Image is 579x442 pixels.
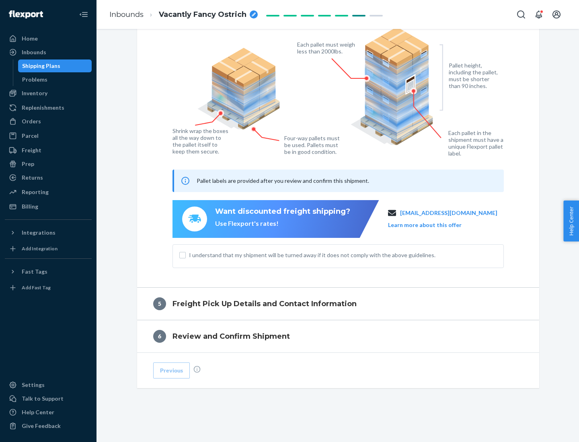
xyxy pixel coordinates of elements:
a: Problems [18,73,92,86]
button: Close Navigation [76,6,92,23]
button: Help Center [563,201,579,241]
span: Pallet labels are provided after you review and confirm this shipment. [197,177,369,184]
button: Integrations [5,226,92,239]
div: Give Feedback [22,422,61,430]
div: Inbounds [22,48,46,56]
a: Replenishments [5,101,92,114]
a: Prep [5,158,92,170]
div: Settings [22,381,45,389]
figcaption: Shrink wrap the boxes all the way down to the pallet itself to keep them secure. [172,127,230,155]
h4: Review and Confirm Shipment [172,331,290,342]
a: Billing [5,200,92,213]
a: Inbounds [5,46,92,59]
div: Prep [22,160,34,168]
div: Talk to Support [22,395,64,403]
div: 5 [153,297,166,310]
figcaption: Each pallet must weigh less than 2000lbs. [297,41,357,55]
div: Replenishments [22,104,64,112]
a: Freight [5,144,92,157]
input: I understand that my shipment will be turned away if it does not comply with the above guidelines. [179,252,186,258]
div: Inventory [22,89,47,97]
div: Billing [22,203,38,211]
div: Reporting [22,188,49,196]
h4: Freight Pick Up Details and Contact Information [172,299,357,309]
a: Home [5,32,92,45]
a: [EMAIL_ADDRESS][DOMAIN_NAME] [400,209,497,217]
div: Problems [22,76,47,84]
a: Add Fast Tag [5,281,92,294]
div: 6 [153,330,166,343]
ol: breadcrumbs [103,3,264,27]
div: Use Flexport's rates! [215,219,350,228]
button: Open notifications [531,6,547,23]
a: Settings [5,379,92,391]
button: Learn more about this offer [388,221,462,229]
button: Previous [153,362,190,379]
figcaption: Four-way pallets must be used. Pallets must be in good condition. [284,135,340,155]
div: Add Fast Tag [22,284,51,291]
a: Reporting [5,186,92,198]
div: Shipping Plans [22,62,60,70]
figcaption: Pallet height, including the pallet, must be shorter than 90 inches. [449,62,501,89]
a: Talk to Support [5,392,92,405]
button: 6Review and Confirm Shipment [137,320,539,352]
a: Help Center [5,406,92,419]
div: Home [22,35,38,43]
button: 5Freight Pick Up Details and Contact Information [137,288,539,320]
button: Give Feedback [5,419,92,432]
a: Inbounds [109,10,144,19]
button: Fast Tags [5,265,92,278]
button: Open Search Box [513,6,529,23]
span: Vacantly Fancy Ostrich [159,10,246,20]
a: Orders [5,115,92,128]
a: Parcel [5,129,92,142]
a: Shipping Plans [18,59,92,72]
div: Fast Tags [22,268,47,276]
div: Orders [22,117,41,125]
div: Help Center [22,408,54,416]
button: Open account menu [548,6,565,23]
span: I understand that my shipment will be turned away if it does not comply with the above guidelines. [189,251,497,259]
div: Integrations [22,229,55,237]
img: Flexport logo [9,10,43,18]
a: Returns [5,171,92,184]
div: Add Integration [22,245,57,252]
a: Add Integration [5,242,92,255]
div: Want discounted freight shipping? [215,207,350,217]
div: Returns [22,174,43,182]
figcaption: Each pallet in the shipment must have a unique Flexport pallet label. [448,129,509,157]
div: Parcel [22,132,39,140]
div: Freight [22,146,41,154]
a: Inventory [5,87,92,100]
